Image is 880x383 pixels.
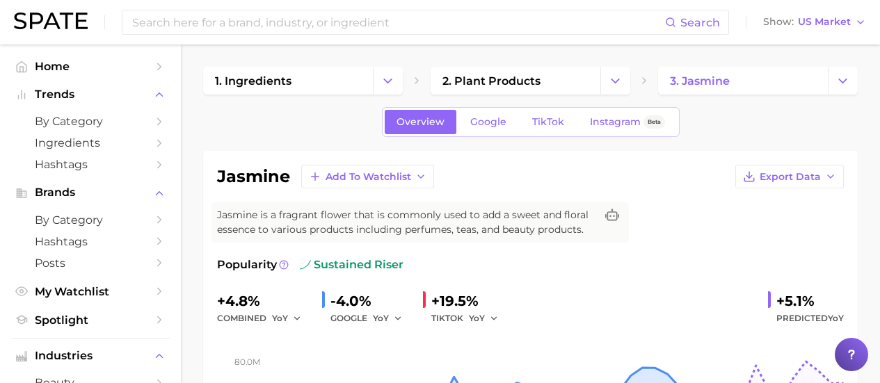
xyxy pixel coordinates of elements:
[373,310,403,327] button: YoY
[35,115,146,128] span: by Category
[470,116,506,128] span: Google
[11,132,170,154] a: Ingredients
[578,110,677,134] a: InstagramBeta
[35,186,146,199] span: Brands
[217,168,290,185] h1: jasmine
[600,67,630,95] button: Change Category
[300,256,403,273] span: sustained riser
[590,116,641,128] span: Instagram
[469,310,499,327] button: YoY
[735,165,844,188] button: Export Data
[35,136,146,149] span: Ingredients
[431,290,508,312] div: +19.5%
[373,67,403,95] button: Change Category
[217,290,311,312] div: +4.8%
[35,235,146,248] span: Hashtags
[35,60,146,73] span: Home
[272,310,302,327] button: YoY
[670,74,730,88] span: 3. jasmine
[828,313,844,323] span: YoY
[658,67,828,95] a: 3. jasmine
[469,312,485,324] span: YoY
[760,13,870,31] button: ShowUS Market
[11,231,170,252] a: Hashtags
[35,285,146,298] span: My Watchlist
[35,256,146,270] span: Posts
[373,312,389,324] span: YoY
[520,110,576,134] a: TikTok
[11,209,170,231] a: by Category
[215,74,291,88] span: 1. ingredients
[776,290,844,312] div: +5.1%
[385,110,456,134] a: Overview
[680,16,720,29] span: Search
[11,182,170,203] button: Brands
[14,13,88,29] img: SPATE
[760,171,821,183] span: Export Data
[11,345,170,366] button: Industries
[397,116,445,128] span: Overview
[11,84,170,105] button: Trends
[300,259,311,270] img: sustained riser
[217,310,311,327] div: combined
[431,310,508,327] div: TIKTOK
[11,154,170,175] a: Hashtags
[11,309,170,331] a: Spotlight
[330,290,412,312] div: -4.0%
[11,111,170,132] a: by Category
[35,213,146,227] span: by Category
[330,310,412,327] div: GOOGLE
[272,312,288,324] span: YoY
[763,18,794,26] span: Show
[11,281,170,302] a: My Watchlist
[828,67,858,95] button: Change Category
[11,56,170,77] a: Home
[217,208,595,237] span: Jasmine is a fragrant flower that is commonly used to add a sweet and floral essence to various p...
[458,110,518,134] a: Google
[442,74,541,88] span: 2. plant products
[776,310,844,327] span: Predicted
[301,165,434,188] button: Add to Watchlist
[203,67,373,95] a: 1. ingredients
[798,18,851,26] span: US Market
[648,116,661,128] span: Beta
[217,256,277,273] span: Popularity
[532,116,564,128] span: TikTok
[11,252,170,274] a: Posts
[131,10,665,34] input: Search here for a brand, industry, or ingredient
[326,171,411,183] span: Add to Watchlist
[35,88,146,101] span: Trends
[35,313,146,327] span: Spotlight
[35,350,146,362] span: Industries
[431,67,600,95] a: 2. plant products
[35,158,146,171] span: Hashtags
